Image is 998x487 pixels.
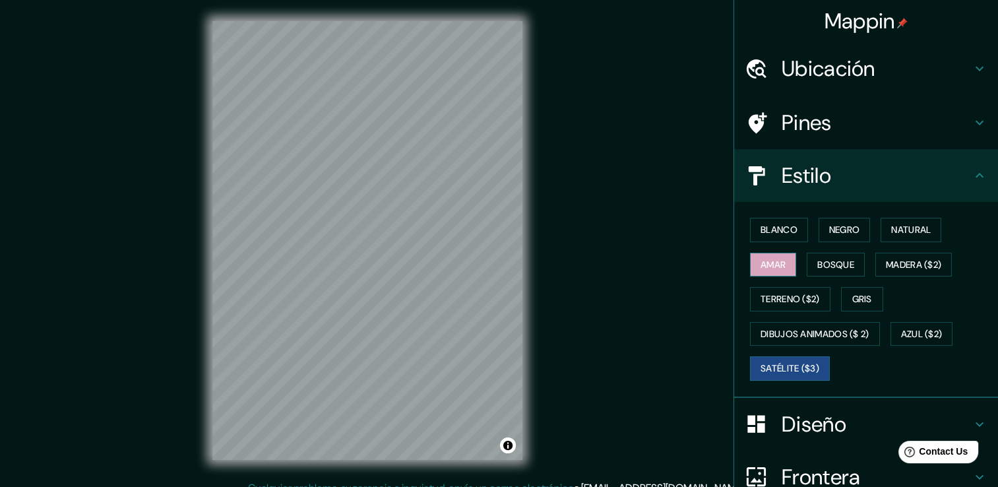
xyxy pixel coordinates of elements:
[881,436,983,472] iframe: Help widget launcher
[891,222,931,238] font: Natural
[782,55,972,82] h4: Ubicación
[734,96,998,149] div: Pines
[761,360,819,377] font: Satélite ($3)
[829,222,860,238] font: Negro
[734,398,998,451] div: Diseño
[750,322,880,346] button: Dibujos animados ($ 2)
[761,291,820,308] font: Terreno ($2)
[750,287,830,311] button: Terreno ($2)
[750,218,808,242] button: Blanco
[819,218,871,242] button: Negro
[881,218,941,242] button: Natural
[897,18,908,28] img: pin-icon.png
[890,322,953,346] button: Azul ($2)
[782,110,972,136] h4: Pines
[841,287,883,311] button: Gris
[901,326,943,342] font: Azul ($2)
[782,411,972,438] h4: Diseño
[761,326,869,342] font: Dibujos animados ($ 2)
[782,162,972,189] h4: Estilo
[750,253,796,277] button: Amar
[875,253,952,277] button: Madera ($2)
[500,438,516,453] button: Alternar atribución
[761,257,786,273] font: Amar
[817,257,854,273] font: Bosque
[825,7,895,35] font: Mappin
[761,222,797,238] font: Blanco
[734,42,998,95] div: Ubicación
[212,21,522,460] canvas: Mapa
[852,291,872,308] font: Gris
[886,257,941,273] font: Madera ($2)
[734,149,998,202] div: Estilo
[750,356,830,381] button: Satélite ($3)
[807,253,865,277] button: Bosque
